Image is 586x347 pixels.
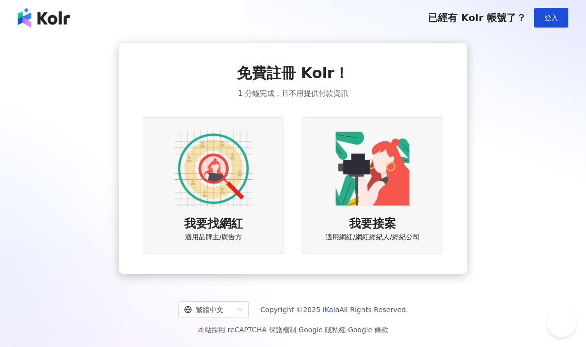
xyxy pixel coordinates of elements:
[184,216,243,232] span: 我要找網紅
[298,326,346,334] a: Google 隱私權
[323,306,340,314] a: iKala
[547,308,576,337] iframe: Help Scout Beacon - Open
[428,12,526,24] span: 已經有 Kolr 帳號了？
[18,8,70,28] img: logo
[544,14,558,22] span: 登入
[185,232,242,242] span: 適用品牌主/廣告方
[333,129,412,208] img: KOL identity option
[238,87,348,99] span: 1 分鐘完成，且不用提供付款資訊
[349,216,396,232] span: 我要接案
[237,63,349,84] span: 免費註冊 Kolr！
[346,326,348,334] span: |
[198,324,388,336] span: 本站採用 reCAPTCHA 保護機制
[296,326,299,334] span: |
[325,232,419,242] span: 適用網紅/網紅經紀人/經紀公司
[184,302,234,318] div: 繁體中文
[348,326,388,334] a: Google 條款
[261,304,408,316] span: Copyright © 2025 All Rights Reserved.
[174,129,253,208] img: AD identity option
[534,8,568,28] button: 登入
